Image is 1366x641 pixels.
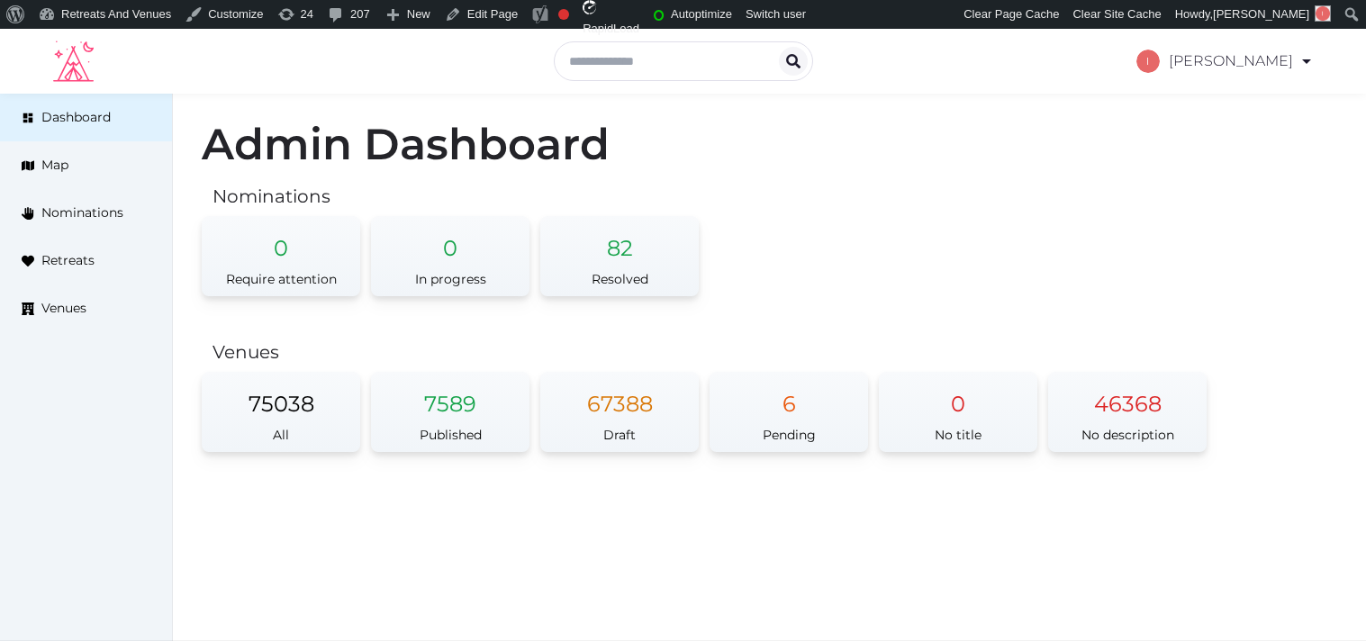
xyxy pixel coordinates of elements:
a: 7589Published [371,372,529,452]
span: Draft [603,427,636,443]
a: 75038All [202,372,360,452]
span: Pending [763,427,816,443]
a: 0No title [879,372,1037,452]
span: Retreats [41,251,95,270]
h2: Venues [213,339,1337,365]
span: No description [1081,427,1174,443]
a: 67388Draft [540,372,699,452]
span: Clear Page Cache [963,7,1059,21]
span: In progress [415,271,486,287]
a: 6Pending [710,372,868,452]
a: [PERSON_NAME] [1136,36,1314,86]
a: 82Resolved [540,216,699,296]
div: 82 [540,216,699,263]
span: [PERSON_NAME] [1213,7,1309,21]
div: Focus keyphrase not set [558,9,569,20]
h2: Nominations [213,184,1337,209]
div: 46368 [1048,372,1207,419]
span: Nominations [41,203,123,222]
span: Dashboard [41,108,111,127]
div: 0 [879,372,1037,419]
span: Map [41,156,68,175]
a: 46368No description [1048,372,1207,452]
div: 0 [371,216,529,263]
span: No title [935,427,982,443]
span: All [273,427,289,443]
div: 75038 [202,372,360,419]
a: 0In progress [371,216,529,296]
h1: Admin Dashboard [202,122,1337,166]
a: 0Require attention [202,216,360,296]
span: Venues [41,299,86,318]
span: Published [420,427,482,443]
div: 7589 [371,372,529,419]
span: Clear Site Cache [1072,7,1161,21]
div: 6 [710,372,868,419]
span: Require attention [226,271,337,287]
span: Resolved [592,271,648,287]
div: 0 [202,216,360,263]
div: 67388 [540,372,699,419]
